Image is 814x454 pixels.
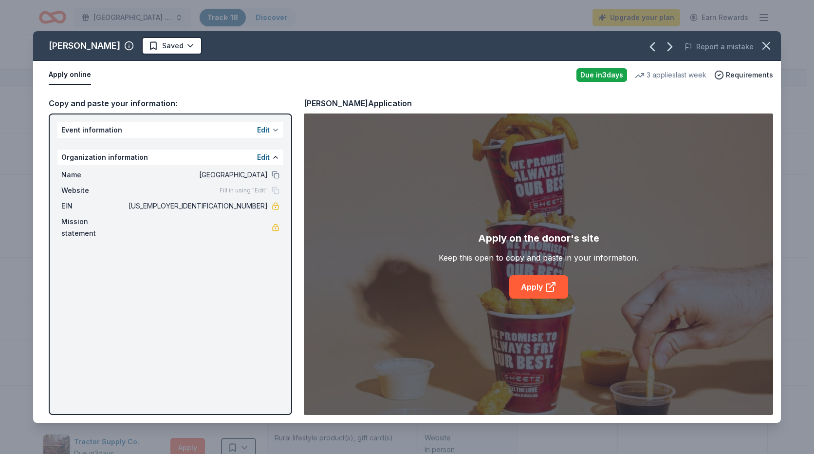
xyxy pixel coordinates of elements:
a: Apply [509,275,568,299]
span: Website [61,185,127,196]
span: Saved [162,40,184,52]
div: 3 applies last week [635,69,706,81]
div: Keep this open to copy and paste in your information. [439,252,638,264]
span: Fill in using "Edit" [220,187,268,194]
span: Mission statement [61,216,127,239]
div: Event information [57,122,283,138]
div: Copy and paste your information: [49,97,292,110]
div: Due in 3 days [576,68,627,82]
span: Requirements [726,69,773,81]
div: [PERSON_NAME] Application [304,97,412,110]
button: Edit [257,124,270,136]
span: [GEOGRAPHIC_DATA] [127,169,268,181]
button: Requirements [714,69,773,81]
button: Report a mistake [684,41,754,53]
button: Edit [257,151,270,163]
div: [PERSON_NAME] [49,38,120,54]
span: Name [61,169,127,181]
span: EIN [61,200,127,212]
span: [US_EMPLOYER_IDENTIFICATION_NUMBER] [127,200,268,212]
button: Saved [142,37,202,55]
button: Apply online [49,65,91,85]
div: Organization information [57,150,283,165]
div: Apply on the donor's site [478,230,599,246]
